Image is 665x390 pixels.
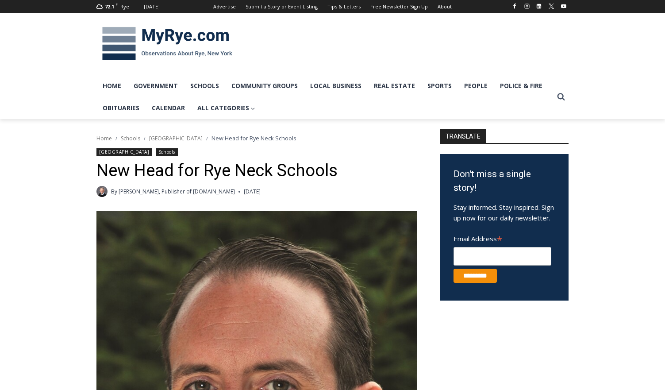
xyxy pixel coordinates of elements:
a: X [546,1,557,12]
p: Stay informed. Stay inspired. Sign up now for our daily newsletter. [454,202,555,223]
a: Calendar [146,97,191,119]
time: [DATE] [244,187,261,196]
span: All Categories [197,103,255,113]
a: Real Estate [368,75,421,97]
a: YouTube [558,1,569,12]
a: Linkedin [534,1,544,12]
span: / [115,135,117,142]
a: Sports [421,75,458,97]
div: [DATE] [144,3,160,11]
h1: New Head for Rye Neck Schools [96,161,417,181]
a: [GEOGRAPHIC_DATA] [149,135,203,142]
label: Email Address [454,230,551,246]
a: Author image [96,186,108,197]
img: MyRye.com [96,21,238,67]
a: People [458,75,494,97]
a: [PERSON_NAME], Publisher of [DOMAIN_NAME] [119,188,235,195]
div: Rye [120,3,129,11]
a: Obituaries [96,97,146,119]
a: Local Business [304,75,368,97]
a: Schools [184,75,225,97]
a: Home [96,135,112,142]
span: By [111,187,117,196]
button: View Search Form [553,89,569,105]
h3: Don't miss a single story! [454,167,555,195]
a: Police & Fire [494,75,549,97]
a: Schools [121,135,140,142]
a: Home [96,75,127,97]
a: Instagram [522,1,532,12]
a: Facebook [509,1,520,12]
strong: TRANSLATE [440,129,486,143]
a: [GEOGRAPHIC_DATA] [96,148,152,156]
span: F [115,2,118,7]
a: Government [127,75,184,97]
span: 72.1 [105,3,114,10]
span: / [206,135,208,142]
span: New Head for Rye Neck Schools [211,134,296,142]
span: / [144,135,146,142]
a: All Categories [191,97,261,119]
nav: Breadcrumbs [96,134,417,143]
a: Schools [156,148,178,156]
a: Community Groups [225,75,304,97]
nav: Primary Navigation [96,75,553,120]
